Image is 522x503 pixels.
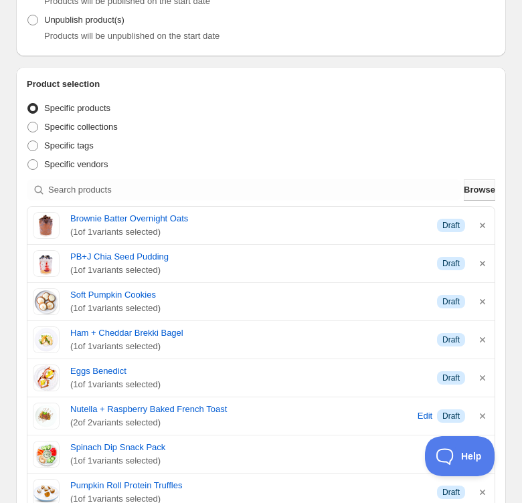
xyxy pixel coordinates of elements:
[442,487,460,498] span: Draft
[44,103,110,113] span: Specific products
[464,179,495,201] button: Browse
[442,334,460,345] span: Draft
[418,409,432,423] span: Edit
[442,411,460,421] span: Draft
[442,373,460,383] span: Draft
[442,220,460,231] span: Draft
[425,436,495,476] iframe: Toggle Customer Support
[70,441,426,454] a: Spinach Dip Snack Pack
[44,15,124,25] span: Unpublish product(s)
[44,140,94,150] span: Specific tags
[70,365,426,378] a: Eggs Benedict
[442,296,460,307] span: Draft
[70,340,426,353] span: ( 1 of 1 variants selected)
[27,78,495,91] h2: Product selection
[70,403,413,416] a: Nutella + Raspberry Baked French Toast
[70,264,426,277] span: ( 1 of 1 variants selected)
[48,179,461,201] input: Search products
[44,159,108,169] span: Specific vendors
[442,258,460,269] span: Draft
[70,454,426,468] span: ( 1 of 1 variants selected)
[70,479,426,492] a: Pumpkin Roll Protein Truffles
[464,183,495,197] span: Browse
[70,302,426,315] span: ( 1 of 1 variants selected)
[70,288,426,302] a: Soft Pumpkin Cookies
[70,416,413,429] span: ( 2 of 2 variants selected)
[70,378,426,391] span: ( 1 of 1 variants selected)
[70,212,426,225] a: Brownie Batter Overnight Oats
[70,250,426,264] a: PB+J Chia Seed Pudding
[416,405,434,427] button: Edit
[44,122,118,132] span: Specific collections
[70,225,426,239] span: ( 1 of 1 variants selected)
[70,326,426,340] a: Ham + Cheddar Brekki Bagel
[44,31,220,41] span: Products will be unpublished on the start date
